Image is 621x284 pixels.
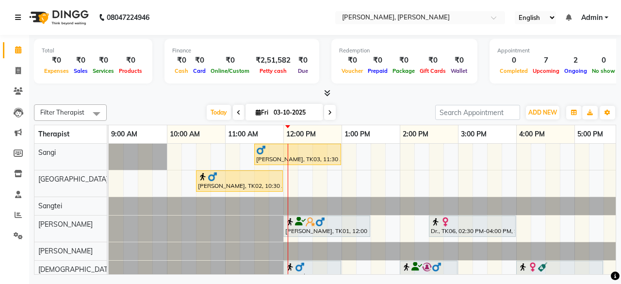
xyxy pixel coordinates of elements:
b: 08047224946 [107,4,149,31]
div: ₹0 [90,55,116,66]
span: [GEOGRAPHIC_DATA] [38,175,108,184]
div: 0 [497,55,530,66]
div: Total [42,47,145,55]
span: Sales [71,67,90,74]
span: No show [589,67,618,74]
span: Therapist [38,130,69,138]
div: Santosh, TK05, 12:00 PM-01:00 PM, Swedish Therapy (60) [284,262,340,281]
span: Sangtei [38,201,62,210]
span: Expenses [42,67,71,74]
a: 11:00 AM [226,127,261,141]
span: Petty cash [257,67,289,74]
input: Search Appointment [435,105,520,120]
a: 9:00 AM [109,127,140,141]
a: 3:00 PM [458,127,489,141]
div: Finance [172,47,311,55]
div: [PERSON_NAME], TK03, 11:30 AM-01:00 PM, Balinese Therapy (90) [255,145,340,164]
a: 10:00 AM [167,127,202,141]
span: [PERSON_NAME] [38,220,93,229]
div: ₹2,51,582 [252,55,294,66]
div: 2 [562,55,589,66]
span: Today [207,105,231,120]
img: logo [25,4,91,31]
span: Sangi [38,148,56,157]
div: ₹0 [417,55,448,66]
div: ₹0 [208,55,252,66]
a: 12:00 PM [284,127,318,141]
div: 0 [589,55,618,66]
div: ₹0 [365,55,390,66]
div: ₹0 [71,55,90,66]
div: Redemption [339,47,470,55]
span: [DEMOGRAPHIC_DATA] [38,265,114,274]
div: Appointment [497,47,618,55]
span: Package [390,67,417,74]
input: 2025-10-03 [271,105,319,120]
div: [PERSON_NAME], TK04, 04:00 PM-05:30 PM, Swedish Therapy (90) [517,262,602,281]
div: ₹0 [191,55,208,66]
div: [PERSON_NAME], TK02, 10:30 AM-12:00 PM, Deep Tissue Therapy (90) [197,172,282,190]
a: 2:00 PM [400,127,431,141]
span: Admin [581,13,603,23]
span: Fri [253,109,271,116]
span: [PERSON_NAME] [38,247,93,255]
div: ₹0 [390,55,417,66]
div: ₹0 [294,55,311,66]
div: 7 [530,55,562,66]
div: ₹0 [448,55,470,66]
span: Completed [497,67,530,74]
span: Voucher [339,67,365,74]
span: ADD NEW [528,109,557,116]
a: 1:00 PM [342,127,373,141]
span: Cash [172,67,191,74]
div: ₹0 [172,55,191,66]
div: [PERSON_NAME], TK01, 12:00 PM-01:30 PM, Balinese Therapy (90) [284,217,369,235]
button: ADD NEW [526,106,559,119]
div: Dr., TK06, 02:30 PM-04:00 PM, Swedish Therapy (90) [430,217,515,235]
a: 4:00 PM [517,127,547,141]
div: ₹0 [42,55,71,66]
a: 5:00 PM [575,127,605,141]
span: Upcoming [530,67,562,74]
div: ₹0 [116,55,145,66]
span: Card [191,67,208,74]
div: ₹0 [339,55,365,66]
span: Services [90,67,116,74]
span: Gift Cards [417,67,448,74]
span: Products [116,67,145,74]
span: Online/Custom [208,67,252,74]
span: Filter Therapist [40,108,84,116]
span: Wallet [448,67,470,74]
span: Due [295,67,310,74]
span: Ongoing [562,67,589,74]
div: [PERSON_NAME], TK07, 02:00 PM-03:00 PM, Swedish Therapy (60) [401,262,457,281]
span: Prepaid [365,67,390,74]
